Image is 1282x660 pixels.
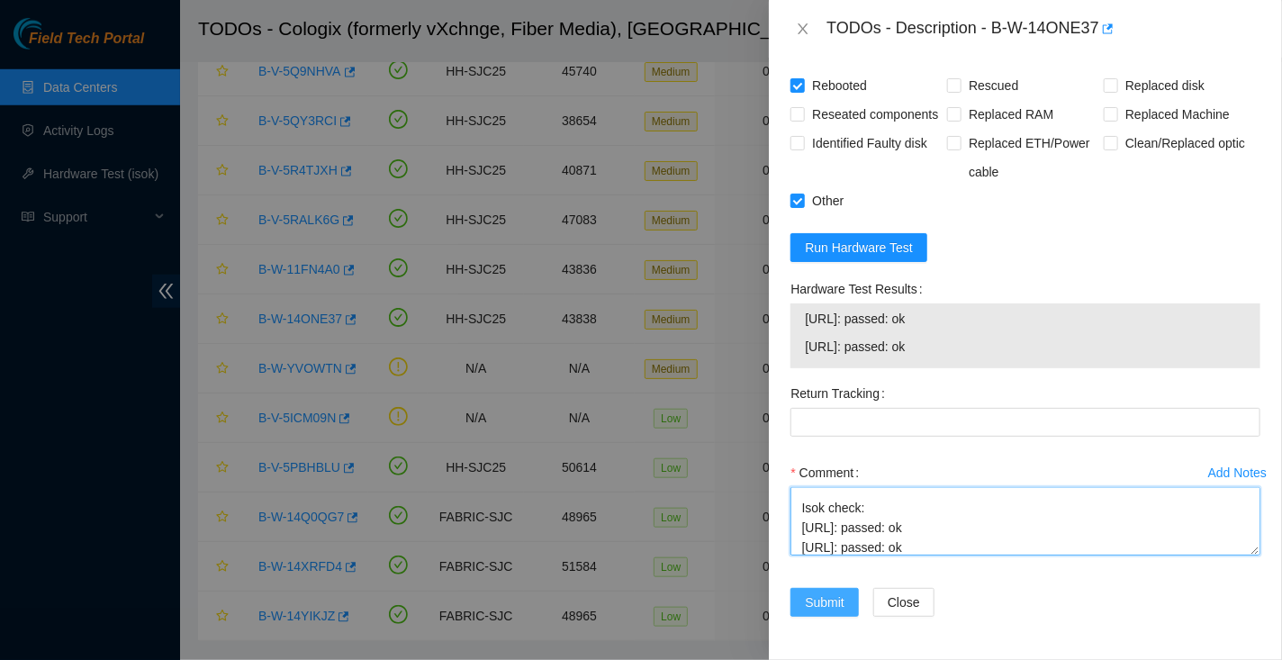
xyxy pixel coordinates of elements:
[790,588,859,617] button: Submit
[1118,100,1237,129] span: Replaced Machine
[790,21,816,38] button: Close
[805,100,945,129] span: Reseated components
[826,14,1260,43] div: TODOs - Description - B-W-14ONE37
[790,408,1260,437] input: Return Tracking
[1208,466,1267,479] div: Add Notes
[790,233,927,262] button: Run Hardware Test
[790,275,929,303] label: Hardware Test Results
[790,379,892,408] label: Return Tracking
[1207,458,1268,487] button: Add Notes
[805,186,851,215] span: Other
[873,588,934,617] button: Close
[790,458,866,487] label: Comment
[805,71,874,100] span: Rebooted
[961,71,1025,100] span: Rescued
[805,592,844,612] span: Submit
[805,337,1246,357] span: [URL]: passed: ok
[888,592,920,612] span: Close
[1118,129,1252,158] span: Clean/Replaced optic
[790,487,1260,556] textarea: Comment
[961,100,1061,129] span: Replaced RAM
[1118,71,1212,100] span: Replaced disk
[805,309,1246,329] span: [URL]: passed: ok
[805,238,913,258] span: Run Hardware Test
[805,129,934,158] span: Identified Faulty disk
[796,22,810,36] span: close
[961,129,1104,186] span: Replaced ETH/Power cable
